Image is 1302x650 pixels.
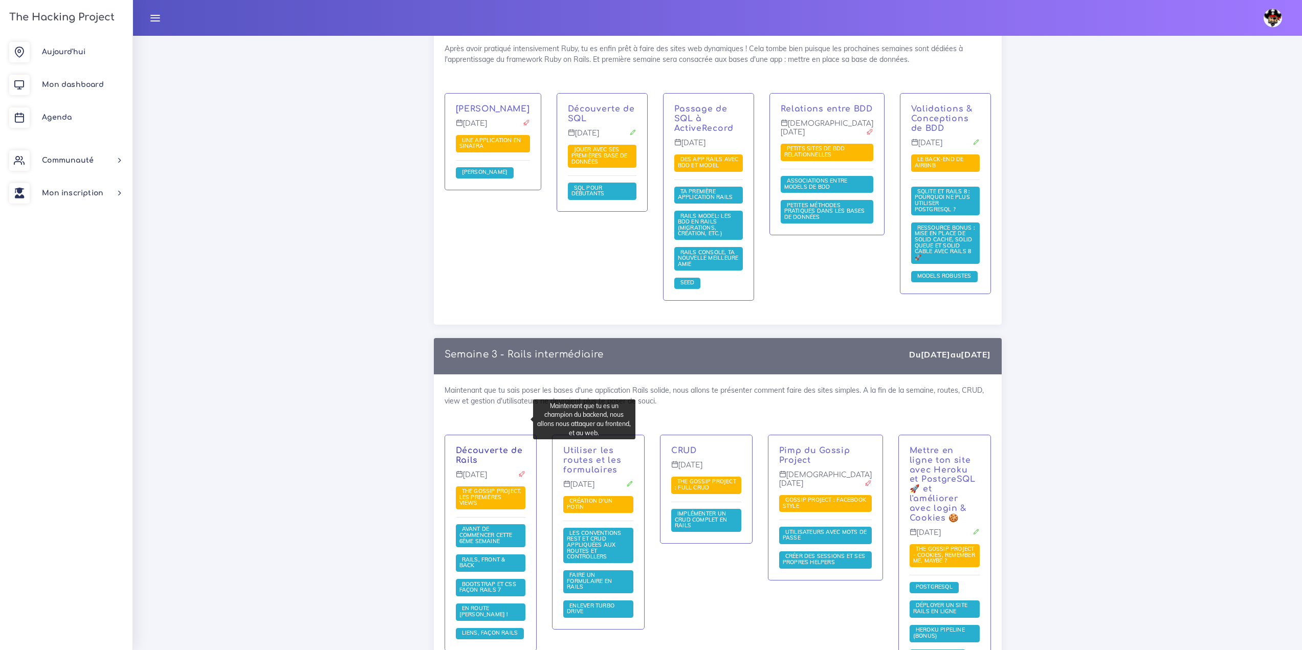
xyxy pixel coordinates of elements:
[915,224,976,261] span: Ressource Bonus : Mise en place de Solid Cache, Solid Queue et Solid Cable avec Rails 8 🚀
[568,104,635,123] a: Découverte de SQL
[42,48,85,56] span: Aujourd'hui
[456,446,523,465] a: Découverte de Rails
[678,188,736,201] span: Ta première application Rails
[913,545,975,564] span: The Gossip Project - Cookies, remember me, maybe ?
[459,556,505,570] a: Rails, front & back
[459,630,521,637] a: Liens, façon Rails
[459,168,511,175] span: [PERSON_NAME]
[783,528,867,542] span: Utilisateurs avec mots de passe
[459,629,521,636] span: Liens, façon Rails
[675,510,727,529] span: Implémenter un CRUD complet en Rails
[567,571,612,590] span: Faire un formulaire en Rails
[915,156,964,169] a: Le Back-end de Airbnb
[1264,9,1282,27] img: avatar
[784,177,848,190] span: Associations entre models de BDD
[781,104,873,114] a: Relations entre BDD
[568,129,636,145] p: [DATE]
[678,249,739,267] a: Rails Console, ta nouvelle meilleure amie
[459,604,511,618] span: En route [PERSON_NAME] !
[909,349,990,361] div: Du au
[671,446,741,456] p: CRUD
[678,188,736,201] a: Ta première application Rails
[571,184,607,197] span: SQL pour débutants
[678,156,739,169] a: Des app Rails avec BDD et Model
[445,349,604,360] a: Semaine 3 - Rails intermédiaire
[961,349,990,360] strong: [DATE]
[674,139,743,155] p: [DATE]
[671,461,741,477] p: [DATE]
[911,104,973,133] a: Validations & Conceptions de BDD
[779,470,872,496] p: [DEMOGRAPHIC_DATA][DATE]
[456,104,530,114] a: [PERSON_NAME]
[459,525,513,544] span: Avant de commencer cette 6ème semaine
[910,528,980,545] p: [DATE]
[784,177,848,191] a: Associations entre models de BDD
[779,446,872,465] p: Pimp du Gossip Project
[913,601,967,615] span: Déployer un site rails en ligne
[915,272,974,279] span: Models robustes
[459,605,511,618] a: En route [PERSON_NAME] !
[563,480,633,497] p: [DATE]
[571,146,628,165] a: Jouer avec ses premières base de données
[921,349,951,360] strong: [DATE]
[567,497,612,510] span: Création d'un potin
[459,169,511,176] a: [PERSON_NAME]
[459,580,516,594] a: Bootstrap et css façon Rails 7
[434,33,1002,324] div: Après avoir pratiqué intensivement Ruby, tu es enfin prêt à faire des sites web dynamiques ! Cela...
[915,225,976,261] a: Ressource Bonus : Mise en place de Solid Cache, Solid Queue et Solid Cable avec Rails 8 🚀
[567,498,612,511] a: Création d'un potin
[456,470,526,487] p: [DATE]
[784,202,865,221] a: Petites méthodes pratiques dans les bases de données
[459,137,521,150] a: Une application en Sinatra
[459,526,513,545] a: Avant de commencer cette 6ème semaine
[567,572,612,591] a: Faire un formulaire en Rails
[784,145,845,159] a: Petits sites de BDD relationnelles
[567,529,621,560] span: Les conventions REST et CRUD appliquées aux Routes et Controllers
[913,626,965,639] span: Heroku Pipeline (Bonus)
[567,530,621,561] a: Les conventions REST et CRUD appliquées aux Routes et Controllers
[42,114,72,121] span: Agenda
[783,552,865,566] span: Créer des sessions et ses propres helpers
[459,488,522,507] a: The Gossip Project, les premières views
[42,156,94,164] span: Communauté
[42,189,103,197] span: Mon inscription
[459,556,505,569] span: Rails, front & back
[783,496,866,509] span: Gossip Project : Facebook style
[675,478,736,491] span: The Gossip Project : Full CRUD
[678,212,731,237] a: Rails Model: les BDD en Rails (migrations, création, etc.)
[678,279,697,286] a: Seed
[915,188,970,213] a: SQLite et Rails 8 : Pourquoi ne plus utiliser PostgreSQL ?
[784,145,845,158] span: Petits sites de BDD relationnelles
[42,81,104,88] span: Mon dashboard
[678,279,697,286] span: Seed
[567,602,614,615] a: Enlever Turbo Drive
[533,399,635,439] div: Maintenant que tu es un champion du backend, nous allons nous attaquer au frontend, et au web.
[910,446,980,523] p: Mettre en ligne ton site avec Heroku et PostgreSQL 🚀 et l'améliorer avec login & Cookies 🍪
[781,119,873,144] p: [DEMOGRAPHIC_DATA][DATE]
[911,139,980,155] p: [DATE]
[674,104,734,133] a: Passage de SQL à ActiveRecord
[6,12,115,23] h3: The Hacking Project
[915,273,974,280] a: Models robustes
[456,119,530,136] p: [DATE]
[563,446,621,475] a: Utiliser les routes et les formulaires
[571,185,607,198] a: SQL pour débutants
[913,583,955,590] span: PostgreSQL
